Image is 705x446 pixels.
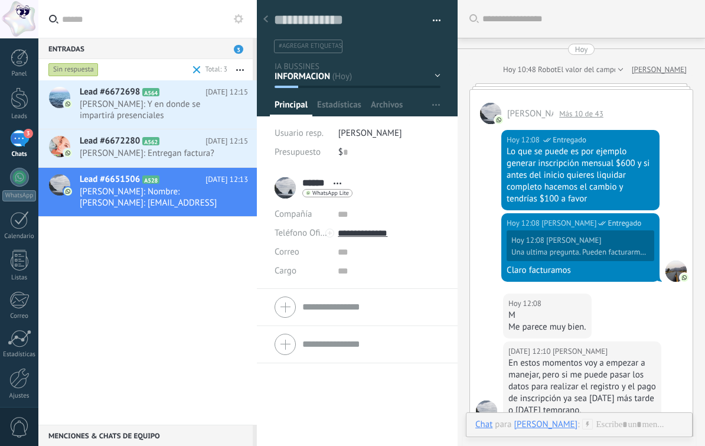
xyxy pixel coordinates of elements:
a: Lead #6672698 A564 [DATE] 12:15 [PERSON_NAME]: Y en donde se impartirá presenciales [38,80,257,129]
span: Archivos [371,99,403,116]
span: 3 [24,129,33,138]
div: Me parece muy bien. [508,321,586,333]
span: Lead #6651506 [80,174,140,185]
span: 3 [234,45,243,54]
span: Usuario resp. [275,128,324,139]
div: Sin respuesta [48,63,99,77]
span: Servin [553,346,608,357]
div: Claro facturamos [507,265,654,276]
div: En estos momentos voy a empezar a manejar, pero si me puede pasar los datos para realizar el regi... [508,357,656,416]
img: com.amocrm.amocrmwa.svg [64,149,72,157]
div: $ [338,143,440,162]
div: Correo [2,312,37,320]
button: Correo [275,242,299,261]
span: [PERSON_NAME]: Nombre: [PERSON_NAME]: [EMAIL_ADDRESS][DOMAIN_NAME] [80,186,226,209]
span: WhatsApp Lite [312,190,349,196]
div: Presupuesto [275,143,329,162]
div: Hoy 12:08 [507,217,541,229]
span: Servin [546,235,601,245]
div: Entradas [38,38,253,59]
div: Chats [2,151,37,158]
span: A564 [142,88,159,96]
div: Más 10 de 43 [553,109,609,119]
img: com.amocrm.amocrmwa.svg [64,187,72,196]
div: Cargo [275,261,329,280]
span: A528 [142,175,159,184]
div: Lo que se puede es por ejemplo generar inscripción mensual $600 y si antes del inicio quieres liq... [507,146,654,205]
span: Cargo [275,266,296,275]
span: [DATE] 12:15 [205,135,248,147]
div: M [508,310,586,321]
a: [PERSON_NAME] [632,64,687,76]
span: Servin [476,401,497,422]
div: Menciones & Chats de equipo [38,425,253,446]
span: [PERSON_NAME] [338,128,402,139]
div: Hoy [575,44,588,55]
span: A562 [142,137,159,145]
div: Total: 3 [201,64,227,76]
div: Hoy 12:08 [507,134,541,146]
div: WhatsApp [2,190,36,201]
span: : [577,419,579,431]
div: Panel [2,70,37,78]
img: com.amocrm.amocrmwa.svg [495,116,503,124]
div: Hoy 12:08 [508,298,543,310]
span: Entregado [608,217,641,229]
span: [PERSON_NAME]: Entregan factura? [80,148,226,159]
div: Calendario [2,233,37,240]
span: Entregado [553,134,586,146]
div: Compañía [275,204,329,223]
div: [DATE] 12:10 [508,346,553,357]
span: Teléfono Oficina [275,227,336,239]
span: [DATE] 12:13 [205,174,248,185]
span: Principal [275,99,308,116]
button: Teléfono Oficina [275,223,329,242]
span: Robot [538,64,557,74]
span: Servin [480,103,501,124]
span: Servin [507,108,571,119]
div: Carlos Pérez [514,419,577,429]
div: Listas [2,274,37,282]
span: Lead #6672698 [80,86,140,98]
div: Usuario resp. [275,124,329,143]
span: Estadísticas [317,99,361,116]
div: Estadísticas [2,351,37,359]
a: Lead #6651506 A528 [DATE] 12:13 [PERSON_NAME]: Nombre: [PERSON_NAME]: [EMAIL_ADDRESS][DOMAIN_NAME] [38,168,257,216]
div: Una ultima pregunta. Pueden facturarme ? [511,248,647,257]
span: Gerencia Daniel (Sales Office) [541,217,596,229]
img: com.amocrm.amocrmwa.svg [64,100,72,108]
div: Hoy 10:48 [503,64,538,76]
div: Ajustes [2,392,37,400]
span: #agregar etiquetas [279,42,342,50]
span: Presupuesto [275,147,321,158]
span: Correo [275,246,299,258]
span: [DATE] 12:15 [205,86,248,98]
a: Lead #6672280 A562 [DATE] 12:15 [PERSON_NAME]: Entregan factura? [38,129,257,167]
span: El valor del campo «Teléfono» [557,64,656,76]
span: [PERSON_NAME]: Y en donde se impartirá presenciales [80,99,226,121]
span: Lead #6672280 [80,135,140,147]
div: Leads [2,113,37,121]
span: para [495,419,511,431]
span: Gerencia Daniel [665,261,687,282]
div: Hoy 12:08 [511,236,546,245]
img: com.amocrm.amocrmwa.svg [680,274,688,282]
